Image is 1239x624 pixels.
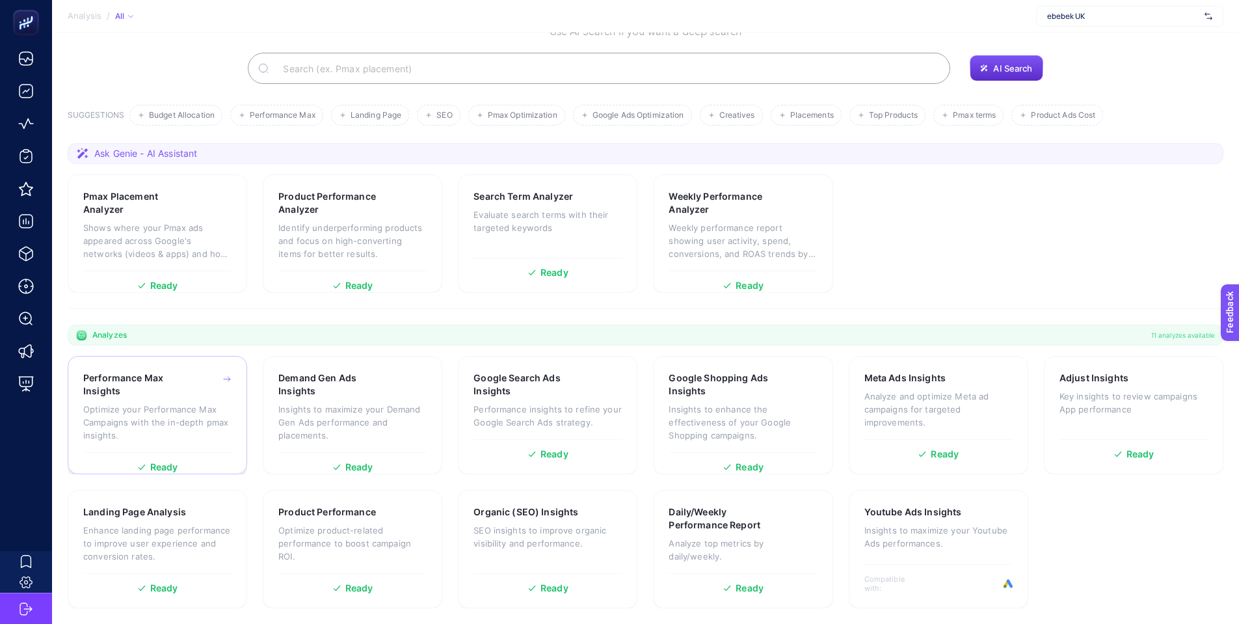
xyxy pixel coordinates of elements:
[250,111,315,120] span: Performance Max
[278,524,427,563] p: Optimize product-related performance to boost campaign ROI.
[83,372,191,398] h3: Performance Max Insights
[953,111,996,120] span: Pmax terms
[278,190,388,216] h3: Product Performance Analyzer
[736,281,764,290] span: Ready
[931,450,959,459] span: Ready
[653,490,833,608] a: Daily/Weekly Performance ReportAnalyze top metrics by daily/weekly.Ready
[473,372,581,398] h3: Google Search Ads Insights
[669,403,817,442] p: Insights to enhance the effectiveness of your Google Shopping campaigns.
[653,356,833,474] a: Google Shopping Ads InsightsInsights to enhance the effectiveness of your Google Shopping campaig...
[540,450,568,459] span: Ready
[488,111,557,120] span: Pmax Optimization
[94,147,197,160] span: Ask Genie - AI Assistant
[669,372,778,398] h3: Google Shopping Ads Insights
[653,174,833,293] a: Weekly Performance AnalyzerWeekly performance report showing user activity, spend, conversions, a...
[345,281,373,290] span: Ready
[83,524,232,563] p: Enhance landing page performance to improve user experience and conversion rates.
[83,221,232,260] p: Shows where your Pmax ads appeared across Google's networks (videos & apps) and how each placemen...
[864,372,946,385] h3: Meta Ads Insights
[83,403,232,442] p: Optimize your Performance Max Campaigns with the in-depth pmax insights.
[849,490,1028,608] a: Youtube Ads InsightsInsights to maximize your Youtube Ads performances.Compatible with:
[115,11,133,21] div: All
[345,584,373,593] span: Ready
[473,190,573,203] h3: Search Term Analyzer
[263,490,442,608] a: Product PerformanceOptimize product-related performance to boost campaign ROI.Ready
[1047,11,1199,21] span: ebebek UK
[263,174,442,293] a: Product Performance AnalyzerIdentify underperforming products and focus on high-converting items ...
[864,575,923,593] span: Compatible with:
[864,390,1013,429] p: Analyze and optimize Meta ad campaigns for targeted improvements.
[149,111,215,120] span: Budget Allocation
[1059,390,1208,416] p: Key insights to review campaigns App performance
[864,524,1013,550] p: Insights to maximize your Youtube Ads performances.
[458,174,637,293] a: Search Term AnalyzerEvaluate search terms with their targeted keywordsReady
[278,372,386,398] h3: Demand Gen Ads Insights
[864,506,962,519] h3: Youtube Ads Insights
[473,403,622,429] p: Performance insights to refine your Google Search Ads strategy.
[869,111,918,120] span: Top Products
[1044,356,1223,474] a: Adjust InsightsKey insights to review campaigns App performanceReady
[150,584,178,593] span: Ready
[458,490,637,608] a: Organic (SEO) InsightsSEO insights to improve organic visibility and performance.Ready
[278,403,427,442] p: Insights to maximize your Demand Gen Ads performance and placements.
[593,111,684,120] span: Google Ads Optimization
[150,463,178,472] span: Ready
[68,11,101,21] span: Analysis
[68,174,247,293] a: Pmax Placement AnalyzerShows where your Pmax ads appeared across Google's networks (videos & apps...
[970,55,1043,81] button: AI Search
[473,524,622,550] p: SEO insights to improve organic visibility and performance.
[669,190,777,216] h3: Weekly Performance Analyzer
[8,4,49,14] span: Feedback
[83,190,191,216] h3: Pmax Placement Analyzer
[540,268,568,277] span: Ready
[790,111,834,120] span: Placements
[736,463,764,472] span: Ready
[993,63,1032,74] span: AI Search
[436,111,452,120] span: SEO
[1205,10,1212,23] img: svg%3e
[473,506,578,519] h3: Organic (SEO) Insights
[351,111,401,120] span: Landing Page
[68,490,247,608] a: Landing Page AnalysisEnhance landing page performance to improve user experience and conversion r...
[107,10,110,21] span: /
[669,537,817,563] p: Analyze top metrics by daily/weekly.
[68,110,124,126] h3: SUGGESTIONS
[83,506,186,519] h3: Landing Page Analysis
[150,281,178,290] span: Ready
[473,208,622,234] p: Evaluate search terms with their targeted keywords
[345,463,373,472] span: Ready
[273,50,940,87] input: Search
[736,584,764,593] span: Ready
[669,506,779,532] h3: Daily/Weekly Performance Report
[540,584,568,593] span: Ready
[92,330,127,340] span: Analyzes
[68,356,247,474] a: Performance Max InsightsOptimize your Performance Max Campaigns with the in-depth pmax insights.R...
[719,111,755,120] span: Creatives
[1151,330,1215,340] span: 11 analyzes available
[263,356,442,474] a: Demand Gen Ads InsightsInsights to maximize your Demand Gen Ads performance and placements.Ready
[458,356,637,474] a: Google Search Ads InsightsPerformance insights to refine your Google Search Ads strategy.Ready
[1126,450,1154,459] span: Ready
[1031,111,1095,120] span: Product Ads Cost
[849,356,1028,474] a: Meta Ads InsightsAnalyze and optimize Meta ad campaigns for targeted improvements.Ready
[1059,372,1128,385] h3: Adjust Insights
[278,506,376,519] h3: Product Performance
[278,221,427,260] p: Identify underperforming products and focus on high-converting items for better results.
[669,221,817,260] p: Weekly performance report showing user activity, spend, conversions, and ROAS trends by week.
